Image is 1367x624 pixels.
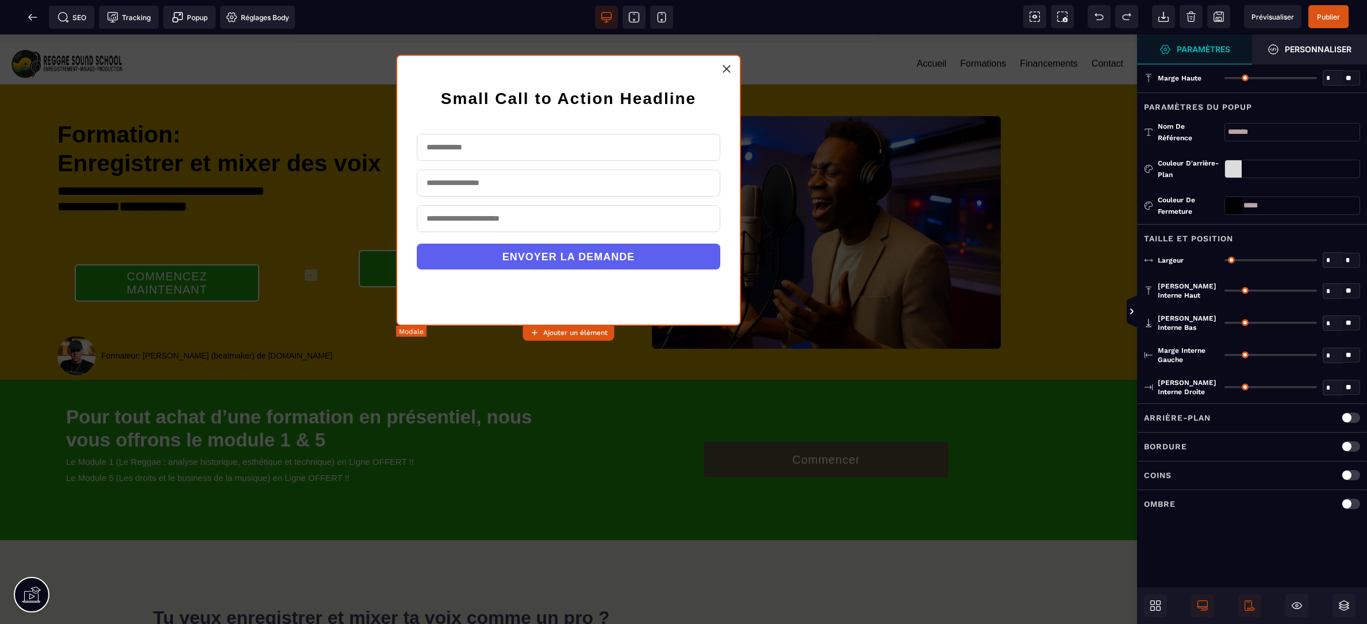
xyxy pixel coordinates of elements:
[595,6,618,29] span: Voir bureau
[1144,440,1187,453] p: Bordure
[1285,594,1308,617] span: Masquer le bloc
[1244,5,1301,28] span: Aperçu
[1144,411,1211,425] p: Arrière-plan
[417,209,720,235] button: ENVOYER LA DEMANDE
[1152,5,1175,28] span: Importer
[1285,45,1351,53] strong: Personnaliser
[1180,5,1203,28] span: Nettoyage
[1308,5,1349,28] span: Enregistrer le contenu
[1158,378,1219,396] span: [PERSON_NAME] interne droite
[1051,5,1074,28] span: Capture d'écran
[1333,594,1356,617] span: Ouvrir les calques
[1238,594,1261,617] span: Afficher le mobile
[543,329,608,337] strong: Ajouter un élément
[1115,5,1138,28] span: Rétablir
[408,49,729,79] h2: Small Call to Action Headline
[1252,34,1367,64] span: Ouvrir le gestionnaire de styles
[1023,5,1046,28] span: Voir les composants
[107,11,151,23] span: Tracking
[1137,295,1149,329] span: Afficher les vues
[172,11,208,23] span: Popup
[1158,194,1219,217] div: Couleur de fermeture
[1158,256,1184,265] span: Largeur
[1158,157,1219,180] div: Couleur d'arrière-plan
[1177,45,1230,53] strong: Paramètres
[226,11,289,23] span: Réglages Body
[1191,594,1214,617] span: Afficher le desktop
[1317,13,1340,21] span: Publier
[163,6,216,29] span: Créer une alerte modale
[523,325,615,341] button: Ajouter un élément
[1207,5,1230,28] span: Enregistrer
[1144,594,1167,617] span: Ouvrir les blocs
[1158,74,1201,83] span: Marge haute
[99,6,159,29] span: Code de suivi
[650,6,673,29] span: Voir mobile
[717,25,736,44] a: Close
[21,6,44,29] span: Retour
[623,6,646,29] span: Voir tablette
[1137,224,1367,245] div: Taille et position
[57,11,86,23] span: SEO
[1088,5,1111,28] span: Défaire
[1137,93,1367,114] div: Paramètres du popup
[220,6,295,29] span: Favicon
[1144,468,1172,482] p: Coins
[1144,497,1176,511] p: Ombre
[1137,34,1252,64] span: Ouvrir le gestionnaire de styles
[1158,314,1219,332] span: [PERSON_NAME] interne bas
[1158,346,1219,364] span: Marge interne gauche
[1158,282,1219,300] span: [PERSON_NAME] interne haut
[49,6,94,29] span: Métadata SEO
[1251,13,1294,21] span: Prévisualiser
[1158,121,1219,144] div: Nom de référence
